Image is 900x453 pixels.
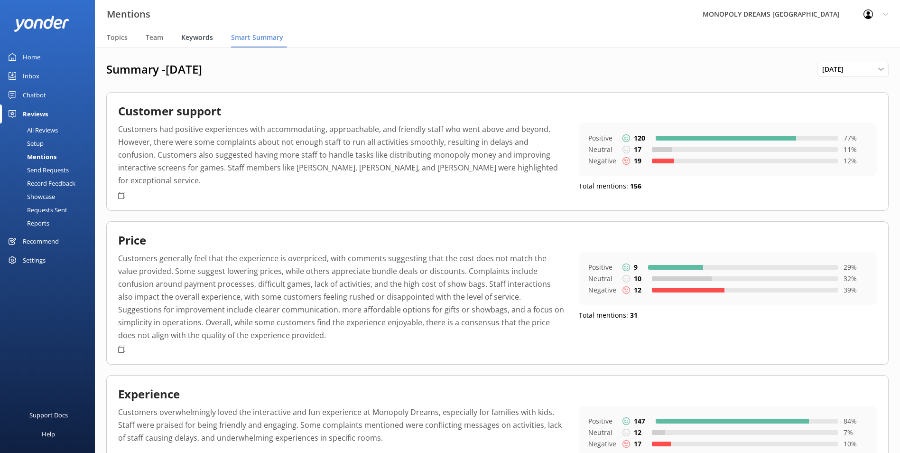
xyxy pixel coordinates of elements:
[6,163,69,177] div: Send Requests
[844,285,867,295] p: 39 %
[118,252,565,342] p: Customers generally feel that the experience is overpriced, with comments suggesting that the cos...
[634,144,641,155] p: 17
[6,177,95,190] a: Record Feedback
[634,416,645,426] p: 147
[14,16,69,31] img: yonder-white-logo.png
[634,274,641,284] p: 10
[118,104,221,118] h2: Customer support
[107,7,150,22] h3: Mentions
[6,217,49,230] div: Reports
[844,439,867,449] p: 10 %
[23,232,59,251] div: Recommend
[588,273,617,284] p: Neutral
[6,137,95,150] a: Setup
[588,438,617,450] p: Negative
[23,85,46,104] div: Chatbot
[634,439,641,449] p: 17
[588,155,617,167] p: Negative
[42,425,55,444] div: Help
[579,181,877,191] p: Total mentions:
[588,415,617,427] p: Positive
[6,123,95,137] a: All Reviews
[106,62,817,76] h1: Summary - [DATE]
[844,262,867,273] p: 29 %
[630,181,641,190] b: 156
[118,233,146,247] h2: Price
[23,251,46,270] div: Settings
[181,33,213,42] span: Keywords
[579,310,877,321] p: Total mentions:
[844,427,867,438] p: 7 %
[6,190,55,203] div: Showcase
[630,311,638,320] b: 31
[107,33,128,42] span: Topics
[118,123,565,188] p: Customers had positive experiences with accommodating, approachable, and friendly staff who went ...
[588,144,617,155] p: Neutral
[23,104,48,123] div: Reviews
[844,416,867,426] p: 84 %
[6,177,75,190] div: Record Feedback
[844,133,867,143] p: 77 %
[634,133,645,143] p: 120
[6,203,67,217] div: Requests Sent
[6,137,44,150] div: Setup
[29,406,68,425] div: Support Docs
[588,427,617,438] p: Neutral
[118,387,180,401] h2: Experience
[23,47,40,66] div: Home
[146,33,163,42] span: Team
[231,33,283,42] span: Smart Summary
[634,285,641,295] p: 12
[6,150,56,163] div: Mentions
[23,66,39,85] div: Inbox
[844,274,867,284] p: 32 %
[588,284,617,296] p: Negative
[6,163,95,177] a: Send Requests
[634,427,641,438] p: 12
[588,132,617,144] p: Positive
[822,64,849,75] span: [DATE]
[6,150,95,163] a: Mentions
[6,203,95,217] a: Requests Sent
[634,262,638,273] p: 9
[6,190,95,203] a: Showcase
[588,262,617,273] p: Positive
[634,156,641,166] p: 19
[844,144,867,155] p: 11 %
[844,156,867,166] p: 12 %
[6,217,95,230] a: Reports
[6,123,58,137] div: All Reviews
